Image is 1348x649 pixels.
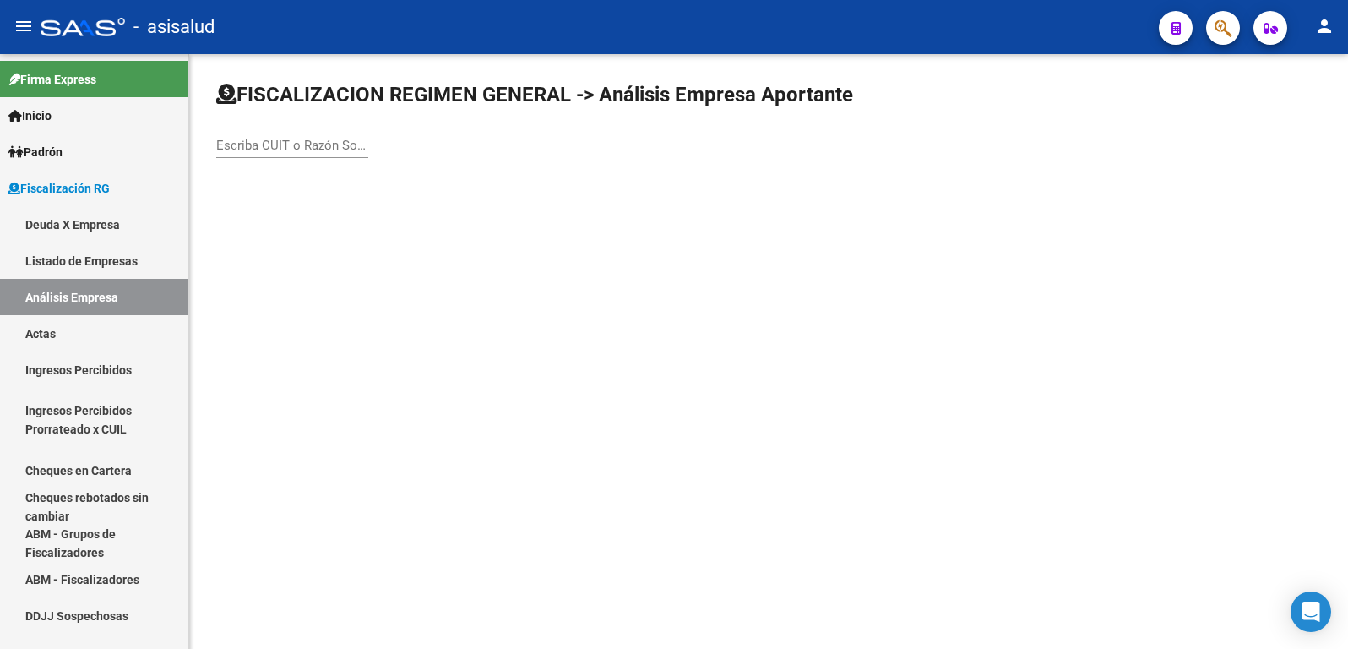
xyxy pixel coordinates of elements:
[8,179,110,198] span: Fiscalización RG
[8,106,52,125] span: Inicio
[8,70,96,89] span: Firma Express
[1314,16,1334,36] mat-icon: person
[8,143,63,161] span: Padrón
[216,81,853,108] h1: FISCALIZACION REGIMEN GENERAL -> Análisis Empresa Aportante
[1291,592,1331,632] div: Open Intercom Messenger
[133,8,215,46] span: - asisalud
[14,16,34,36] mat-icon: menu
